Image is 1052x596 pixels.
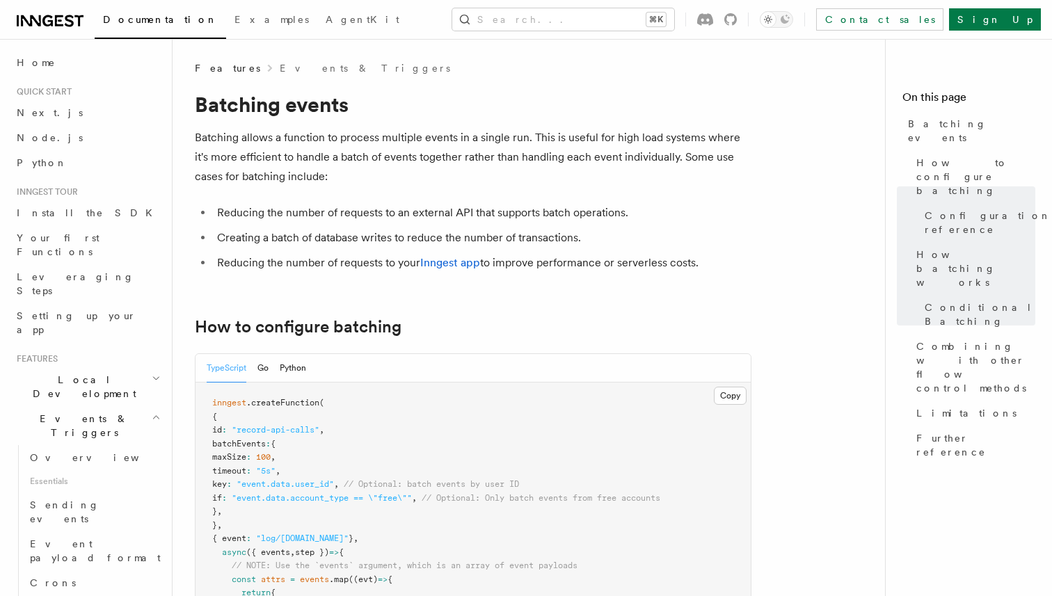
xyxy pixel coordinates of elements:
span: { [388,574,392,584]
a: How batching works [911,242,1035,295]
span: : [246,466,251,476]
span: batchEvents [212,439,266,449]
span: } [212,506,217,516]
span: : [222,493,227,503]
span: Sending events [30,499,99,524]
h1: Batching events [195,92,751,117]
span: // Optional: Only batch events from free accounts [422,493,660,503]
a: AgentKit [317,4,408,38]
span: AgentKit [326,14,399,25]
button: Python [280,354,306,382]
span: , [290,547,295,557]
span: // NOTE: Use the `events` argument, which is an array of event payloads [232,561,577,570]
span: "event.data.account_type == \"free\"" [232,493,412,503]
span: Essentials [24,470,164,492]
li: Creating a batch of database writes to reduce the number of transactions. [213,228,751,248]
a: Events & Triggers [280,61,450,75]
span: ((evt) [349,574,378,584]
span: , [334,479,339,489]
span: key [212,479,227,489]
span: "log/[DOMAIN_NAME]" [256,533,349,543]
span: events [300,574,329,584]
span: Documentation [103,14,218,25]
a: Event payload format [24,531,164,570]
span: Python [17,157,67,168]
a: Documentation [95,4,226,39]
p: Batching allows a function to process multiple events in a single run. This is useful for high lo... [195,128,751,186]
span: if [212,493,222,503]
a: How to configure batching [911,150,1035,203]
span: .map [329,574,349,584]
a: Next.js [11,100,164,125]
span: Install the SDK [17,207,161,218]
span: Quick start [11,86,72,97]
span: , [276,466,280,476]
a: Limitations [911,401,1035,426]
span: Events & Triggers [11,412,152,440]
span: ( [319,398,324,408]
span: Configuration reference [925,209,1051,236]
a: Overview [24,445,164,470]
button: Copy [714,387,747,405]
button: Go [257,354,269,382]
span: "record-api-calls" [232,425,319,435]
span: "5s" [256,466,276,476]
span: { [271,439,276,449]
a: Crons [24,570,164,595]
li: Reducing the number of requests to an external API that supports batch operations. [213,203,751,223]
button: Events & Triggers [11,406,164,445]
button: Local Development [11,367,164,406]
span: Event payload format [30,538,161,563]
span: Batching events [908,117,1035,145]
a: Conditional Batching [919,295,1035,334]
span: : [227,479,232,489]
span: Crons [30,577,76,588]
span: inngest [212,398,246,408]
a: Setting up your app [11,303,164,342]
span: Leveraging Steps [17,271,134,296]
span: { event [212,533,246,543]
a: Combining with other flow control methods [911,334,1035,401]
a: Leveraging Steps [11,264,164,303]
span: , [217,520,222,530]
a: How to configure batching [195,317,401,337]
a: Configuration reference [919,203,1035,242]
span: , [217,506,222,516]
a: Python [11,150,164,175]
span: : [222,425,227,435]
a: Home [11,50,164,75]
span: id [212,425,222,435]
span: Overview [30,452,173,463]
span: Examples [234,14,309,25]
span: Setting up your app [17,310,136,335]
a: Install the SDK [11,200,164,225]
span: const [232,574,256,584]
span: "event.data.user_id" [237,479,334,489]
span: , [319,425,324,435]
span: .createFunction [246,398,319,408]
span: Next.js [17,107,83,118]
span: { [212,412,217,421]
span: , [412,493,417,503]
a: Your first Functions [11,225,164,264]
a: Examples [226,4,317,38]
a: Further reference [911,426,1035,465]
span: => [329,547,339,557]
span: Features [11,353,58,364]
span: Node.js [17,132,83,143]
span: 100 [256,452,271,462]
span: : [246,452,251,462]
span: // Optional: batch events by user ID [344,479,519,489]
button: Toggle dark mode [760,11,793,28]
a: Sending events [24,492,164,531]
span: Your first Functions [17,232,99,257]
span: Conditional Batching [925,300,1035,328]
span: } [349,533,353,543]
span: async [222,547,246,557]
span: , [271,452,276,462]
li: Reducing the number of requests to your to improve performance or serverless costs. [213,253,751,273]
span: Local Development [11,373,152,401]
span: => [378,574,388,584]
span: attrs [261,574,285,584]
a: Inngest app [420,256,480,269]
